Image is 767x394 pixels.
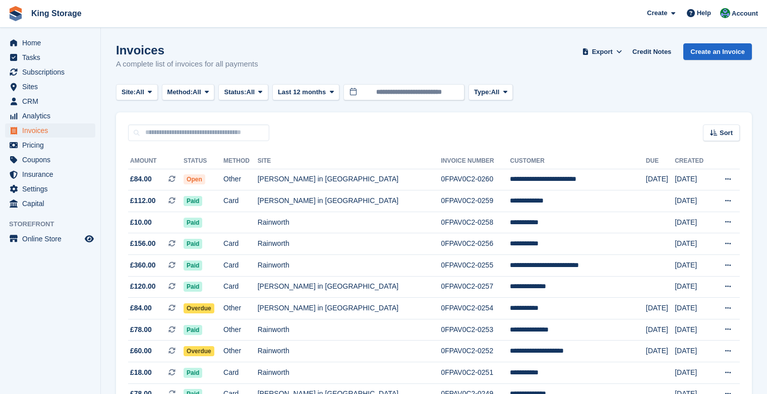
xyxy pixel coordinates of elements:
td: [DATE] [675,362,712,384]
td: Card [223,233,258,255]
span: Insurance [22,167,83,181]
td: [DATE] [646,341,675,362]
a: menu [5,167,95,181]
th: Site [258,153,441,169]
span: Sites [22,80,83,94]
span: Export [592,47,613,57]
span: £156.00 [130,238,156,249]
td: [DATE] [675,341,712,362]
span: Overdue [184,346,214,356]
td: [PERSON_NAME] in [GEOGRAPHIC_DATA] [258,276,441,298]
span: All [193,87,201,97]
td: [DATE] [646,169,675,190]
a: menu [5,80,95,94]
span: £112.00 [130,195,156,206]
span: Method: [167,87,193,97]
a: menu [5,65,95,79]
td: Rainworth [258,362,441,384]
td: [DATE] [646,298,675,319]
button: Site: All [116,84,158,101]
a: menu [5,50,95,64]
span: Type: [474,87,491,97]
span: All [247,87,255,97]
td: Rainworth [258,233,441,255]
td: 0FPAV0C2-0252 [441,341,510,362]
span: Open [184,174,205,184]
td: [DATE] [675,169,712,190]
a: menu [5,153,95,167]
span: Tasks [22,50,83,64]
button: Last 12 months [272,84,339,101]
span: £10.00 [130,217,152,228]
span: £360.00 [130,260,156,271]
span: Paid [184,282,202,292]
span: Paid [184,196,202,206]
span: Paid [184,368,202,378]
button: Status: All [218,84,268,101]
a: menu [5,123,95,138]
button: Export [580,43,624,60]
td: Card [223,362,258,384]
a: menu [5,232,95,246]
td: 0FPAV0C2-0256 [441,233,510,255]
span: All [491,87,500,97]
span: CRM [22,94,83,108]
span: Sort [720,128,733,138]
td: [DATE] [646,319,675,341]
span: Analytics [22,109,83,123]
a: Credit Notes [628,43,675,60]
td: Card [223,190,258,212]
th: Created [675,153,712,169]
th: Customer [510,153,645,169]
span: Overdue [184,303,214,313]
td: [PERSON_NAME] in [GEOGRAPHIC_DATA] [258,169,441,190]
th: Invoice Number [441,153,510,169]
span: Last 12 months [278,87,326,97]
img: stora-icon-8386f47178a22dfd0bd8f6a31ec36ba5ce8667c1dd55bd0f319d3a0aa187defe.svg [8,6,23,21]
span: Paid [184,218,202,228]
p: A complete list of invoices for all payments [116,58,258,70]
span: Account [732,9,758,19]
td: Rainworth [258,341,441,362]
span: All [136,87,144,97]
td: 0FPAV0C2-0259 [441,190,510,212]
span: Storefront [9,219,100,229]
td: [DATE] [675,276,712,298]
span: Help [697,8,711,18]
td: Other [223,298,258,319]
span: Home [22,36,83,50]
span: Status: [224,87,246,97]
a: menu [5,36,95,50]
td: [PERSON_NAME] in [GEOGRAPHIC_DATA] [258,298,441,319]
td: 0FPAV0C2-0258 [441,212,510,233]
td: [DATE] [675,190,712,212]
td: Rainworth [258,212,441,233]
button: Method: All [162,84,215,101]
td: Rainworth [258,255,441,277]
td: 0FPAV0C2-0260 [441,169,510,190]
td: 0FPAV0C2-0253 [441,319,510,341]
a: menu [5,196,95,211]
a: menu [5,138,95,152]
span: Paid [184,239,202,249]
span: £18.00 [130,367,152,378]
td: Other [223,169,258,190]
span: £120.00 [130,281,156,292]
span: £84.00 [130,174,152,184]
a: Preview store [83,233,95,245]
th: Status [184,153,223,169]
span: £78.00 [130,324,152,335]
td: [DATE] [675,319,712,341]
td: Card [223,276,258,298]
th: Due [646,153,675,169]
span: Pricing [22,138,83,152]
td: 0FPAV0C2-0251 [441,362,510,384]
td: Card [223,255,258,277]
span: Capital [22,196,83,211]
td: 0FPAV0C2-0255 [441,255,510,277]
td: Rainworth [258,319,441,341]
td: [PERSON_NAME] in [GEOGRAPHIC_DATA] [258,190,441,212]
td: 0FPAV0C2-0257 [441,276,510,298]
td: Other [223,319,258,341]
td: [DATE] [675,212,712,233]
